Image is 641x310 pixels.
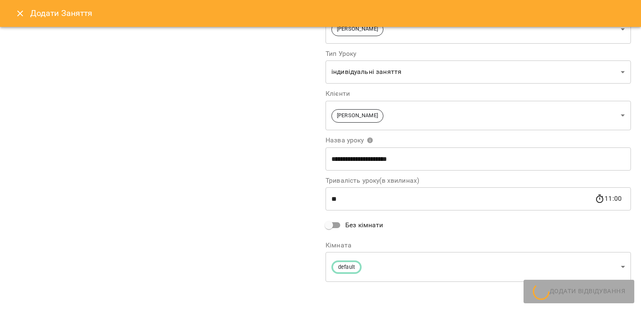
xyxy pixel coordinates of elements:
[367,137,373,144] svg: Вкажіть назву уроку або виберіть клієнтів
[326,137,373,144] span: Назва уроку
[326,242,631,249] label: Кімната
[10,3,30,24] button: Close
[326,177,631,184] label: Тривалість уроку(в хвилинах)
[30,7,631,20] h6: Додати Заняття
[345,220,383,230] span: Без кімнати
[332,112,383,120] span: [PERSON_NAME]
[326,100,631,130] div: [PERSON_NAME]
[326,50,631,57] label: Тип Уроку
[326,90,631,97] label: Клієнти
[332,25,383,33] span: [PERSON_NAME]
[326,15,631,44] div: [PERSON_NAME]
[333,263,360,271] span: default
[326,252,631,282] div: default
[326,60,631,84] div: індивідуальні заняття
